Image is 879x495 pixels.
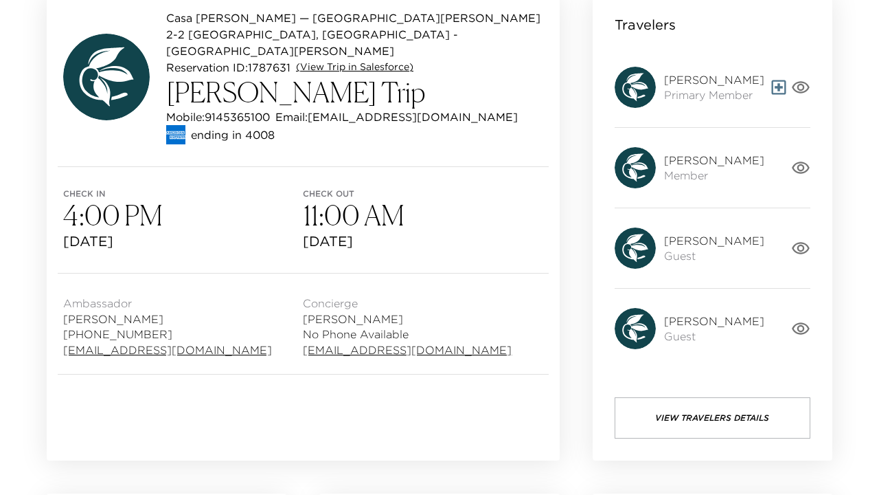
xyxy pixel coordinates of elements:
span: Primary Member [664,87,764,102]
img: avatar.4afec266560d411620d96f9f038fe73f.svg [615,228,656,269]
span: Concierge [303,296,512,311]
img: avatar.4afec266560d411620d96f9f038fe73f.svg [615,308,656,349]
span: Member [664,168,764,183]
img: avatar.4afec266560d411620d96f9f038fe73f.svg [615,147,656,188]
a: [EMAIL_ADDRESS][DOMAIN_NAME] [63,342,272,357]
span: Guest [664,248,764,263]
span: [DATE] [63,232,303,251]
span: Check out [303,189,543,199]
span: No Phone Available [303,327,512,342]
span: Ambassador [63,296,272,311]
p: Casa [PERSON_NAME] — [GEOGRAPHIC_DATA][PERSON_NAME] 2-2 [GEOGRAPHIC_DATA], [GEOGRAPHIC_DATA] - [G... [166,10,543,59]
span: Check in [63,189,303,199]
span: [PERSON_NAME] [664,153,764,168]
a: (View Trip in Salesforce) [296,60,413,74]
h3: 11:00 AM [303,199,543,232]
a: [EMAIL_ADDRESS][DOMAIN_NAME] [303,342,512,357]
p: Mobile: 9145365100 [166,109,270,125]
span: [PERSON_NAME] [63,311,272,327]
p: Travelers [615,15,676,34]
span: [PERSON_NAME] [303,311,512,327]
span: [DATE] [303,232,543,251]
h3: [PERSON_NAME] Trip [166,76,543,109]
p: Email: [EMAIL_ADDRESS][DOMAIN_NAME] [275,109,518,125]
img: avatar.4afec266560d411620d96f9f038fe73f.svg [615,67,656,108]
h3: 4:00 PM [63,199,303,232]
span: [PERSON_NAME] [664,313,764,329]
span: [PERSON_NAME] [664,233,764,248]
img: credit card type [166,125,185,144]
span: Guest [664,329,764,344]
button: View Travelers Details [615,397,810,439]
img: avatar.4afec266560d411620d96f9f038fe73f.svg [63,34,150,120]
span: [PERSON_NAME] [664,72,764,87]
p: ending in 4008 [191,126,275,143]
span: [PHONE_NUMBER] [63,327,272,342]
p: Reservation ID: 1787631 [166,59,290,76]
